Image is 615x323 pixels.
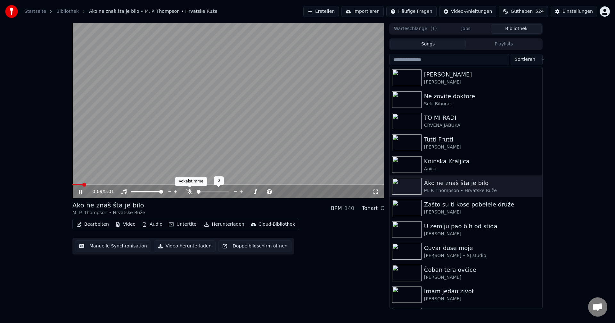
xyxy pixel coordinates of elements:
button: Herunterladen [201,220,247,229]
button: Manuelle Synchronisation [75,240,151,252]
span: Sortieren [515,56,535,63]
div: Vokalstimme [175,177,207,186]
div: Imam jedan zivot [424,287,540,296]
img: youka [5,5,18,18]
div: Cuvar duse moje [424,244,540,253]
button: Doppelbildschirm öffnen [218,240,291,252]
div: Tonart [362,205,378,212]
div: 140 [344,205,354,212]
div: U zemlju pao bih od stida [424,222,540,231]
div: Čoban tera ovčice [424,265,540,274]
span: Guthaben [511,8,533,15]
div: Cloud-Bibliothek [258,221,295,228]
button: Guthaben524 [499,6,548,17]
div: M. P. Thompson • Hrvatske Ruže [424,188,540,194]
div: Zašto su ti kose pobelele druže [424,200,540,209]
span: 524 [535,8,544,15]
div: Ako ne znaš šta je bilo [424,179,540,188]
div: [PERSON_NAME] [424,296,540,302]
div: [PERSON_NAME] [424,274,540,281]
div: [PERSON_NAME] • SJ studio [424,253,540,259]
div: M. P. Thompson • Hrvatske Ruže [72,210,145,216]
button: Playlists [466,40,542,49]
a: Startseite [24,8,46,15]
div: [PERSON_NAME] [424,209,540,215]
button: Erstellen [303,6,339,17]
button: Einstellungen [551,6,597,17]
div: Einstellungen [562,8,593,15]
div: BPM [331,205,342,212]
span: 0:09 [93,189,102,195]
div: [PERSON_NAME] [424,79,540,85]
div: Kninska Kraljica [424,157,540,166]
div: Ne zovite doktore [424,92,540,101]
nav: breadcrumb [24,8,217,15]
div: Ako ne znaš šta je bilo [72,201,145,210]
button: Untertitel [166,220,200,229]
div: / [93,189,108,195]
span: ( 1 ) [430,26,437,32]
div: Seki Bihorac [424,101,540,107]
div: [PERSON_NAME] [424,231,540,237]
button: Warteschlange [390,24,441,34]
button: Video [113,220,138,229]
div: [PERSON_NAME] [424,144,540,150]
div: TO MI RADI [424,113,540,122]
button: Video herunterladen [154,240,216,252]
a: Chat öffnen [588,297,607,317]
button: Häufige Fragen [386,6,437,17]
button: Jobs [441,24,491,34]
button: Video-Anleitungen [439,6,496,17]
button: Songs [390,40,466,49]
span: Ako ne znaš šta je bilo • M. P. Thompson • Hrvatske Ruže [89,8,217,15]
div: Anica [424,166,540,172]
div: Tutti Frutti [424,135,540,144]
button: Bibliothek [491,24,542,34]
button: Bearbeiten [74,220,111,229]
div: [PERSON_NAME] [424,70,540,79]
div: CRVENA JABUKA [424,122,540,129]
div: 0 [214,176,224,185]
div: C [381,205,384,212]
button: Importieren [341,6,384,17]
button: Audio [139,220,165,229]
a: Bibliothek [56,8,79,15]
span: 5:01 [104,189,114,195]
